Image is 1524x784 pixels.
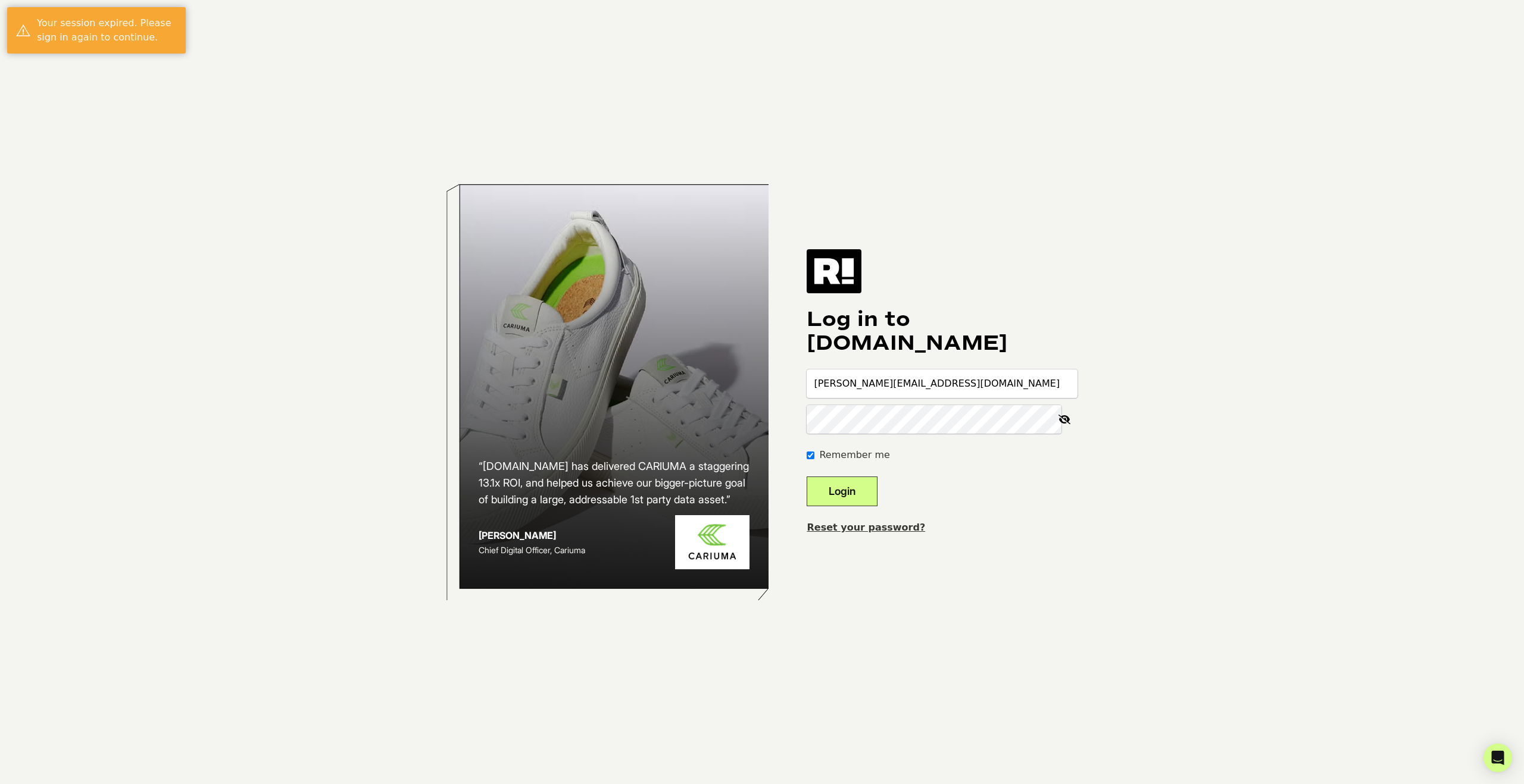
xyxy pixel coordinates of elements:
h1: Log in to [DOMAIN_NAME] [807,308,1078,355]
button: Login [807,476,877,506]
label: Remember me [819,448,889,462]
input: Email [807,369,1078,398]
div: Open Intercom Messenger [1484,744,1512,772]
span: Chief Digital Officer, Cariuma [479,545,585,555]
img: Retention.com [807,249,861,293]
h2: “[DOMAIN_NAME] has delivered CARIUMA a staggering 13.1x ROI, and helped us achieve our bigger-pic... [479,458,750,508]
a: Reset your password? [807,522,925,533]
img: Cariuma [675,515,749,569]
div: Your session expired. Please sign in again to continue. [37,16,177,45]
strong: [PERSON_NAME] [479,529,556,541]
